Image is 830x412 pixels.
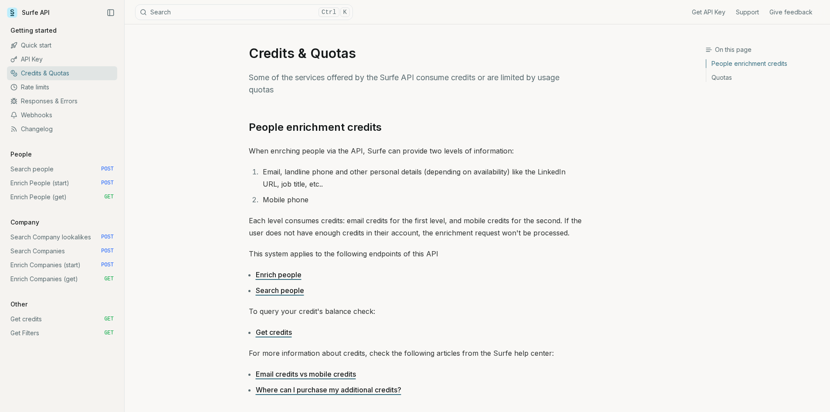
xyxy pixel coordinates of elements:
[7,162,117,176] a: Search people POST
[7,258,117,272] a: Enrich Companies (start) POST
[101,262,114,269] span: POST
[249,215,582,239] p: Each level consumes credits: email credits for the first level, and mobile credits for the second...
[249,248,582,260] p: This system applies to the following endpoints of this API
[7,108,117,122] a: Webhooks
[7,300,31,309] p: Other
[7,176,117,190] a: Enrich People (start) POST
[104,6,117,19] button: Collapse Sidebar
[7,312,117,326] a: Get credits GET
[256,286,304,295] a: Search people
[736,8,759,17] a: Support
[7,66,117,80] a: Credits & Quotas
[256,385,401,394] a: Where can I purchase my additional credits?
[7,26,60,35] p: Getting started
[769,8,813,17] a: Give feedback
[7,94,117,108] a: Responses & Errors
[256,270,302,279] a: Enrich people
[706,71,823,82] a: Quotas
[101,166,114,173] span: POST
[104,194,114,201] span: GET
[705,45,823,54] h3: On this page
[7,52,117,66] a: API Key
[249,145,582,157] p: When enrching people via the API, Surfe can provide two levels of information:
[340,7,350,17] kbd: K
[7,80,117,94] a: Rate limits
[7,190,117,204] a: Enrich People (get) GET
[249,120,382,134] a: People enrichment credits
[249,72,582,96] p: Some of the services offered by the Surfe API consume credits or are limited by usage quotas
[7,272,117,286] a: Enrich Companies (get) GET
[7,6,50,19] a: Surfe API
[7,38,117,52] a: Quick start
[7,244,117,258] a: Search Companies POST
[7,122,117,136] a: Changelog
[7,218,43,227] p: Company
[706,59,823,71] a: People enrichment credits
[318,7,339,17] kbd: Ctrl
[249,305,582,317] p: To query your credit's balance check:
[104,330,114,337] span: GET
[249,45,582,61] h1: Credits & Quotas
[7,150,35,159] p: People
[256,328,292,337] a: Get credits
[101,234,114,241] span: POST
[7,326,117,340] a: Get Filters GET
[101,180,114,187] span: POST
[7,230,117,244] a: Search Company lookalikes POST
[256,370,356,378] a: Email credits vs mobile credits
[135,4,353,20] button: SearchCtrlK
[249,347,582,359] p: For more information about credits, check the following articles from the Surfe help center:
[104,316,114,323] span: GET
[260,166,582,190] li: Email, landline phone and other personal details (depending on availability) like the LinkedIn UR...
[260,194,582,206] li: Mobile phone
[692,8,725,17] a: Get API Key
[104,276,114,283] span: GET
[101,248,114,255] span: POST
